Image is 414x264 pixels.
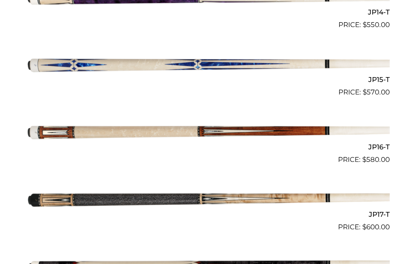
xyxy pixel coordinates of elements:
[24,34,390,98] a: JP15-T $570.00
[362,223,366,231] span: $
[362,156,390,164] bdi: 580.00
[24,101,390,162] img: JP16-T
[363,88,367,96] span: $
[363,21,390,29] bdi: 550.00
[24,169,390,233] a: JP17-T $600.00
[362,223,390,231] bdi: 600.00
[362,156,366,164] span: $
[363,21,367,29] span: $
[363,88,390,96] bdi: 570.00
[24,34,390,94] img: JP15-T
[24,169,390,229] img: JP17-T
[24,101,390,165] a: JP16-T $580.00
